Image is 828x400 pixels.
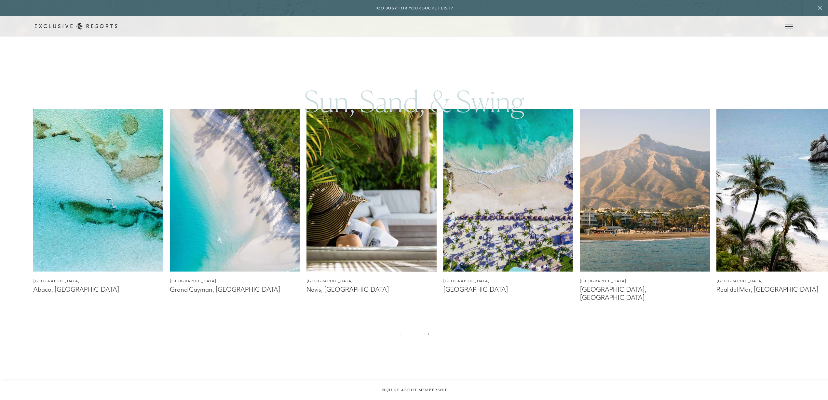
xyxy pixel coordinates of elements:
[33,286,163,294] figcaption: Abaco, [GEOGRAPHIC_DATA]
[306,286,437,294] figcaption: Nevis, [GEOGRAPHIC_DATA]
[580,278,710,284] figcaption: [GEOGRAPHIC_DATA]
[785,24,793,29] button: Open navigation
[443,109,573,294] a: [GEOGRAPHIC_DATA][GEOGRAPHIC_DATA]
[443,286,573,294] figcaption: [GEOGRAPHIC_DATA]
[170,286,300,294] figcaption: Grand Cayman, [GEOGRAPHIC_DATA]
[306,109,437,294] a: [GEOGRAPHIC_DATA]Nevis, [GEOGRAPHIC_DATA]
[170,109,300,294] a: [GEOGRAPHIC_DATA]Grand Cayman, [GEOGRAPHIC_DATA]
[580,109,710,302] a: [GEOGRAPHIC_DATA][GEOGRAPHIC_DATA], [GEOGRAPHIC_DATA]
[33,278,163,284] figcaption: [GEOGRAPHIC_DATA]
[443,278,573,284] figcaption: [GEOGRAPHIC_DATA]
[580,286,710,302] figcaption: [GEOGRAPHIC_DATA], [GEOGRAPHIC_DATA]
[170,278,300,284] figcaption: [GEOGRAPHIC_DATA]
[306,278,437,284] figcaption: [GEOGRAPHIC_DATA]
[375,5,454,11] h6: Too busy for your bucket list?
[33,109,163,294] a: [GEOGRAPHIC_DATA]Abaco, [GEOGRAPHIC_DATA]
